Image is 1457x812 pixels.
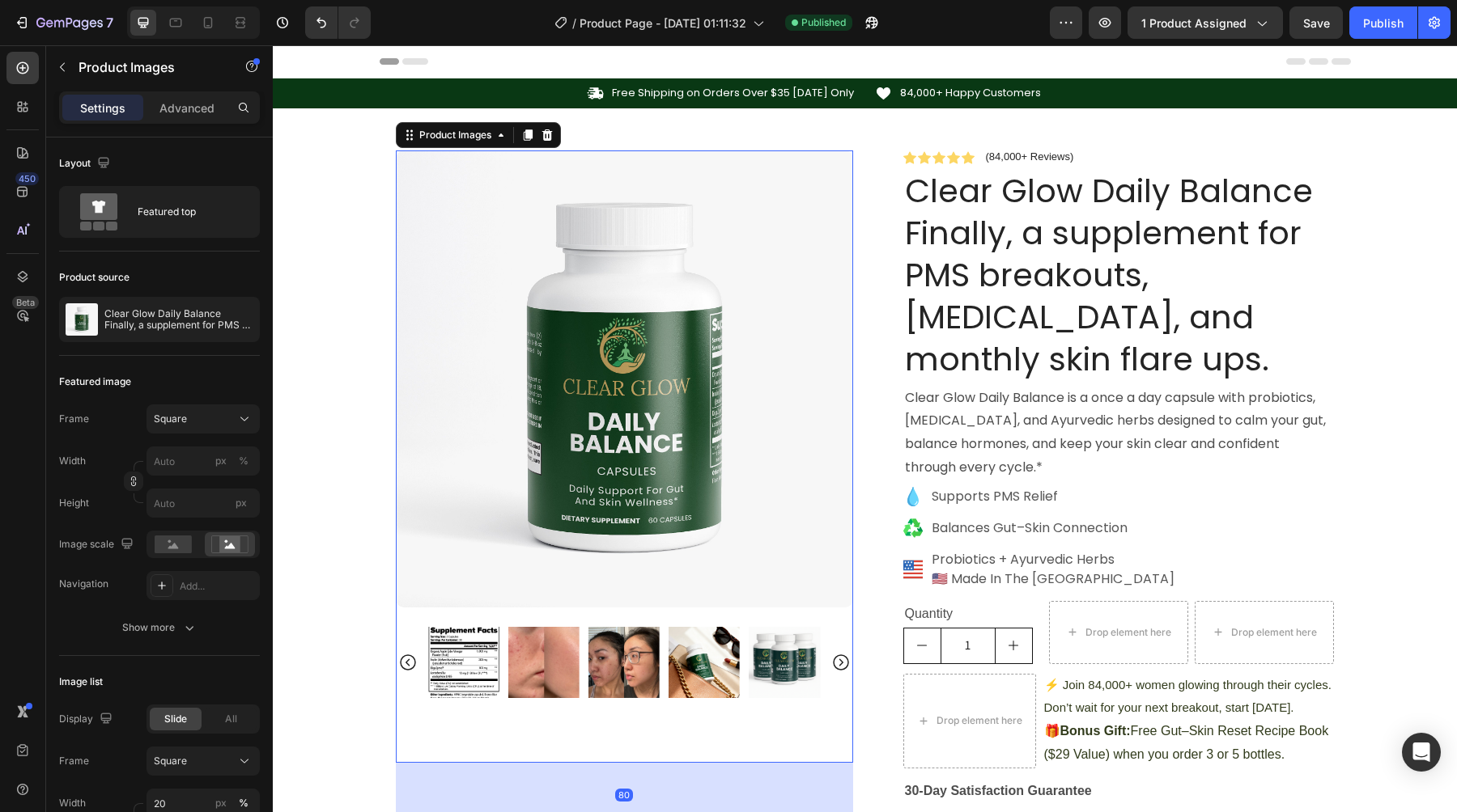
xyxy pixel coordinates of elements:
div: Display [59,708,116,730]
div: Featured top [138,193,236,230]
label: Width [59,796,86,810]
input: quantity [668,583,723,618]
strong: Bonus Gift: [788,679,858,692]
div: Publish [1363,15,1404,32]
span: Slide [164,712,187,726]
span: All [225,712,237,726]
p: Product Images [79,57,216,77]
button: Square [147,746,260,776]
div: Product Images [143,82,222,97]
div: 80 [342,743,360,756]
button: increment [723,583,759,618]
span: px [236,497,247,509]
div: Drop element here [958,581,1044,594]
p: (84,000+ Reviews) [713,105,801,118]
p: 🎁 Free Gut–Skin Reset Recipe Book ($29 Value) when you order 3 or 5 bottles. [771,675,1060,721]
p: Clear Glow Daily Balance Finally, a supplement for PMS breakouts, [MEDICAL_DATA], and monthly ski... [104,308,253,331]
button: px [234,451,253,471]
span: ⚡ Join 84,000+ women glowing through their cycles. Don’t wait for your next breakout, start [DATE]. [771,632,1059,670]
span: Published [801,15,846,30]
div: 450 [15,172,39,185]
p: Supports PMS Relief [659,442,902,461]
div: Drop element here [664,669,750,682]
div: Beta [12,296,39,309]
p: Clear Glow Daily Balance is a once a day capsule with probiotics, [MEDICAL_DATA], and Ayurvedic h... [632,341,1060,434]
span: / [572,15,576,32]
div: Rich Text Editor. Editing area: main [770,628,1062,723]
p: Advanced [159,99,215,116]
div: Navigation [59,577,108,591]
div: Drop element here [813,581,898,594]
div: px [215,454,227,468]
label: Height [59,496,89,510]
div: Layout [59,153,113,175]
input: px% [147,446,260,476]
div: Show more [122,620,198,636]
div: Image list [59,675,103,689]
img: product feature img [66,303,98,336]
p: Probiotics + Ayurvedic Herbs [659,505,902,524]
div: Featured image [59,374,131,389]
div: Undo/Redo [305,6,371,39]
button: decrement [631,583,668,618]
button: Carousel Next Arrow [559,607,578,627]
div: Quantity [631,556,770,582]
div: Image scale [59,534,137,556]
p: Settings [80,99,125,116]
div: Product source [59,270,130,285]
label: Frame [59,754,89,768]
button: Save [1289,6,1343,39]
span: Save [1303,16,1330,30]
div: Add... [180,579,256,594]
strong: 30-Day Satisfaction Guarantee [632,738,819,752]
span: Product Page - [DATE] 01:11:32 [580,15,746,32]
div: Open Intercom Messenger [1402,733,1441,772]
h1: Clear Glow Daily Balance Finally, a supplement for PMS breakouts, [MEDICAL_DATA], and monthly ski... [631,123,1062,336]
div: % [239,454,248,468]
label: Width [59,454,86,468]
span: 1 product assigned [1141,15,1247,32]
p: 🇺🇸 Made In The [GEOGRAPHIC_DATA] [659,524,902,543]
button: % [211,451,231,471]
div: % [239,796,248,810]
span: Square [154,412,187,426]
div: px [215,796,227,810]
span: Square [154,754,187,768]
button: Show more [59,613,260,642]
label: Frame [59,412,89,426]
button: Publish [1349,6,1417,39]
p: Balances Gut–Skin Connection [659,473,902,493]
button: Square [147,404,260,433]
iframe: Design area [273,45,1457,812]
button: 1 product assigned [1128,6,1283,39]
p: 7 [106,13,113,32]
input: px [147,488,260,518]
button: 7 [6,6,121,39]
